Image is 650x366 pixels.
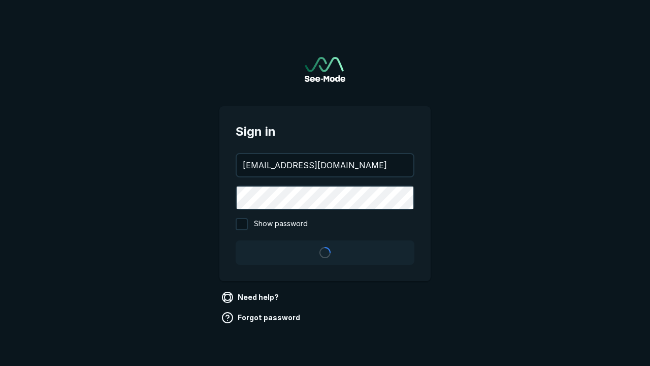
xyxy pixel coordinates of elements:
a: Go to sign in [305,57,345,82]
a: Need help? [219,289,283,306]
span: Show password [254,218,308,230]
span: Sign in [236,123,414,141]
a: Forgot password [219,310,304,326]
input: your@email.com [237,154,413,176]
img: See-Mode Logo [305,57,345,82]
